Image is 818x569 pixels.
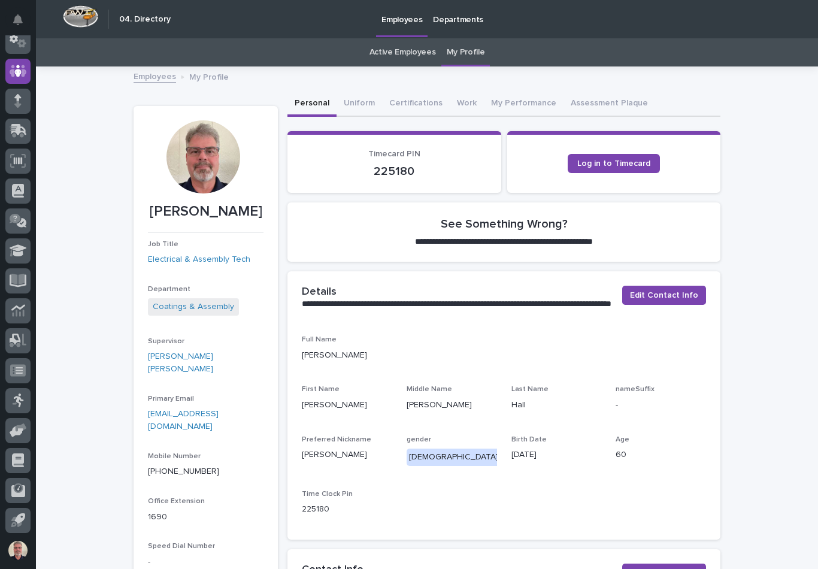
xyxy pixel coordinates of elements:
[369,38,436,66] a: Active Employees
[616,399,706,411] p: -
[5,7,31,32] button: Notifications
[148,410,219,431] a: [EMAIL_ADDRESS][DOMAIN_NAME]
[577,159,650,168] span: Log in to Timecard
[302,436,371,443] span: Preferred Nickname
[302,349,706,362] p: [PERSON_NAME]
[484,92,563,117] button: My Performance
[148,253,250,266] a: Electrical & Assembly Tech
[511,386,549,393] span: Last Name
[153,301,234,313] a: Coatings & Assembly
[5,538,31,563] button: users-avatar
[407,399,497,411] p: [PERSON_NAME]
[302,164,487,178] p: 225180
[407,449,501,466] div: [DEMOGRAPHIC_DATA]
[148,467,219,476] a: [PHONE_NUMBER]
[148,338,184,345] span: Supervisor
[630,289,698,301] span: Edit Contact Info
[302,286,337,299] h2: Details
[287,92,337,117] button: Personal
[148,556,263,568] p: -
[616,449,706,461] p: 60
[616,436,629,443] span: Age
[563,92,655,117] button: Assessment Plaque
[302,491,353,498] span: Time Clock Pin
[302,503,392,516] p: 225180
[616,386,655,393] span: nameSuffix
[302,386,340,393] span: First Name
[119,14,171,25] h2: 04. Directory
[622,286,706,305] button: Edit Contact Info
[407,386,452,393] span: Middle Name
[148,498,205,505] span: Office Extension
[148,286,190,293] span: Department
[15,14,31,34] div: Notifications
[302,336,337,343] span: Full Name
[450,92,484,117] button: Work
[368,150,420,158] span: Timecard PIN
[441,217,568,231] h2: See Something Wrong?
[148,395,194,402] span: Primary Email
[189,69,229,83] p: My Profile
[148,453,201,460] span: Mobile Number
[511,449,602,461] p: [DATE]
[447,38,485,66] a: My Profile
[148,350,263,376] a: [PERSON_NAME] [PERSON_NAME]
[148,203,263,220] p: [PERSON_NAME]
[63,5,98,28] img: Workspace Logo
[407,436,431,443] span: gender
[511,436,547,443] span: Birth Date
[148,241,178,248] span: Job Title
[302,449,392,461] p: [PERSON_NAME]
[511,399,602,411] p: Hall
[148,543,215,550] span: Speed Dial Number
[382,92,450,117] button: Certifications
[134,69,176,83] a: Employees
[148,511,263,523] p: 1690
[302,399,392,411] p: [PERSON_NAME]
[337,92,382,117] button: Uniform
[568,154,660,173] a: Log in to Timecard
